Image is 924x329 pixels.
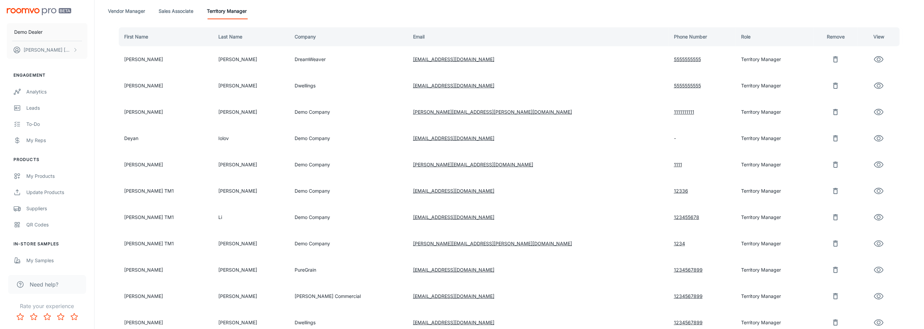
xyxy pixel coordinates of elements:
[213,257,289,283] td: [PERSON_NAME]
[289,257,407,283] td: PureGrain
[116,73,213,99] td: [PERSON_NAME]
[829,79,842,92] button: remove user
[26,221,87,228] div: QR Codes
[736,257,814,283] td: Territory Manager
[669,27,736,46] th: Phone Number
[26,172,87,180] div: My Products
[829,263,842,277] button: remove user
[213,27,289,46] th: Last Name
[674,241,685,246] a: 1234
[289,99,407,125] td: Demo Company
[116,99,213,125] td: [PERSON_NAME]
[289,27,407,46] th: Company
[736,230,814,257] td: Territory Manager
[829,158,842,171] button: remove user
[213,178,289,204] td: [PERSON_NAME]
[674,56,701,62] a: 5555555555
[159,3,193,19] a: Sales Associate
[108,3,145,19] a: Vendor Manager
[413,135,494,141] a: [EMAIL_ADDRESS][DOMAIN_NAME]
[736,204,814,230] td: Territory Manager
[26,137,87,144] div: My Reps
[674,109,694,115] a: 1111111111
[26,205,87,212] div: Suppliers
[116,152,213,178] td: [PERSON_NAME]
[829,237,842,250] button: remove user
[674,162,682,167] a: 1111
[116,46,213,73] td: [PERSON_NAME]
[829,211,842,224] button: remove user
[289,73,407,99] td: Dwellings
[213,125,289,152] td: Iolov
[26,104,87,112] div: Leads
[413,56,494,62] a: [EMAIL_ADDRESS][DOMAIN_NAME]
[67,310,81,324] button: Rate 5 star
[413,320,494,325] a: [EMAIL_ADDRESS][DOMAIN_NAME]
[736,99,814,125] td: Territory Manager
[674,83,701,88] a: 5555555555
[829,53,842,66] button: remove user
[27,310,40,324] button: Rate 2 star
[289,46,407,73] td: DreamWeaver
[736,27,814,46] th: Role
[736,283,814,309] td: Territory Manager
[814,27,858,46] th: Remove
[413,162,533,167] a: [PERSON_NAME][EMAIL_ADDRESS][DOMAIN_NAME]
[413,188,494,194] a: [EMAIL_ADDRESS][DOMAIN_NAME]
[736,46,814,73] td: Territory Manager
[5,302,89,310] p: Rate your experience
[413,83,494,88] a: [EMAIL_ADDRESS][DOMAIN_NAME]
[413,293,494,299] a: [EMAIL_ADDRESS][DOMAIN_NAME]
[674,267,703,273] a: 1234567899
[24,46,71,54] p: [PERSON_NAME] [PERSON_NAME]
[674,293,703,299] a: 1234567899
[669,125,736,152] td: -
[26,120,87,128] div: To-do
[674,214,699,220] a: 123455678
[413,267,494,273] a: [EMAIL_ADDRESS][DOMAIN_NAME]
[213,99,289,125] td: [PERSON_NAME]
[674,188,688,194] a: 12336
[207,3,247,19] a: Territory Manager
[7,8,71,15] img: Roomvo PRO Beta
[116,27,213,46] th: First Name
[7,23,87,41] button: Demo Dealer
[829,105,842,119] button: remove user
[116,257,213,283] td: [PERSON_NAME]
[674,320,703,325] a: 1234567899
[213,283,289,309] td: [PERSON_NAME]
[413,109,572,115] a: [PERSON_NAME][EMAIL_ADDRESS][PERSON_NAME][DOMAIN_NAME]
[213,46,289,73] td: [PERSON_NAME]
[829,132,842,145] button: remove user
[408,27,669,46] th: Email
[736,152,814,178] td: Territory Manager
[289,152,407,178] td: Demo Company
[213,73,289,99] td: [PERSON_NAME]
[7,41,87,59] button: [PERSON_NAME] [PERSON_NAME]
[213,230,289,257] td: [PERSON_NAME]
[413,214,494,220] a: [EMAIL_ADDRESS][DOMAIN_NAME]
[736,73,814,99] td: Territory Manager
[26,189,87,196] div: Update Products
[736,178,814,204] td: Territory Manager
[289,178,407,204] td: Demo Company
[413,241,572,246] a: [PERSON_NAME][EMAIL_ADDRESS][PERSON_NAME][DOMAIN_NAME]
[13,310,27,324] button: Rate 1 star
[289,283,407,309] td: [PERSON_NAME] Commercial
[116,204,213,230] td: [PERSON_NAME] TM1
[116,125,213,152] td: Deyan
[829,290,842,303] button: remove user
[736,125,814,152] td: Territory Manager
[213,204,289,230] td: Li
[289,125,407,152] td: Demo Company
[858,27,902,46] th: View
[289,204,407,230] td: Demo Company
[30,280,58,289] span: Need help?
[26,88,87,95] div: Analytics
[14,28,43,36] p: Demo Dealer
[116,230,213,257] td: [PERSON_NAME] TM1
[116,283,213,309] td: [PERSON_NAME]
[26,257,87,264] div: My Samples
[40,310,54,324] button: Rate 3 star
[116,178,213,204] td: [PERSON_NAME] TM1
